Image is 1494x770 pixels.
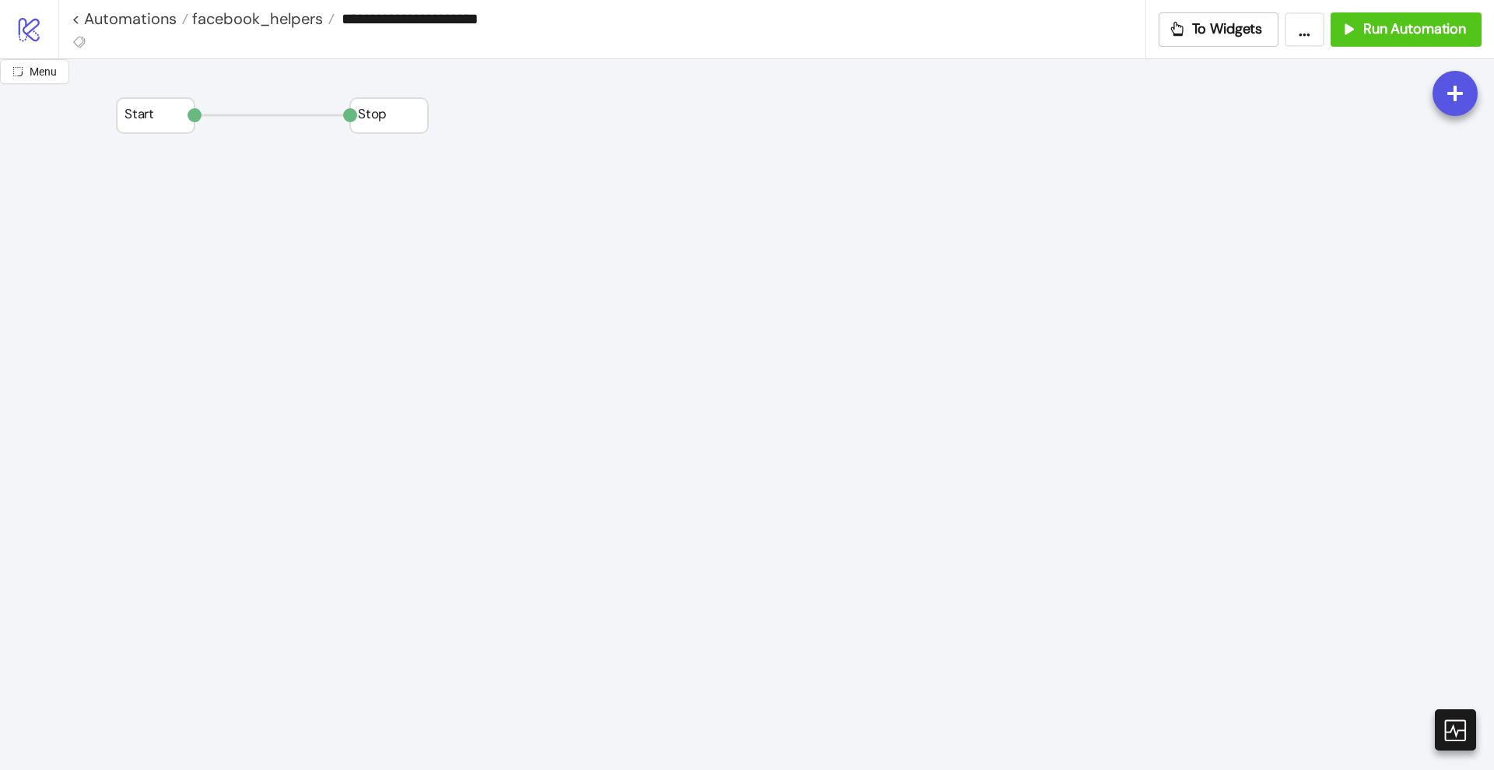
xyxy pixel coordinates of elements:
button: To Widgets [1159,12,1279,47]
button: ... [1285,12,1324,47]
span: facebook_helpers [188,9,323,29]
a: < Automations [72,11,188,26]
span: To Widgets [1192,20,1263,38]
button: Run Automation [1331,12,1482,47]
span: Menu [30,65,57,78]
a: facebook_helpers [188,11,335,26]
span: Run Automation [1363,20,1466,38]
span: radius-bottomright [12,66,23,77]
